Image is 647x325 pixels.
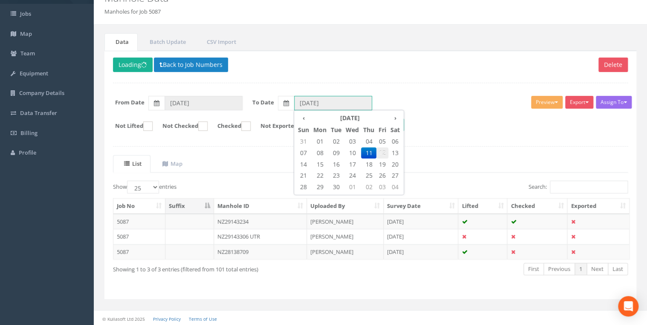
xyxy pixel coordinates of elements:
th: Manhole ID: activate to sort column ascending [214,198,307,214]
th: Uploaded By: activate to sort column ascending [307,198,384,214]
button: Preview [531,96,563,109]
span: 17 [344,159,361,170]
a: Last [608,263,628,275]
button: Assign To [596,96,632,109]
label: Checked [209,121,251,131]
span: 10 [344,147,361,158]
span: 01 [344,181,361,193]
span: 27 [388,170,402,181]
th: Job No: activate to sort column ascending [113,198,165,214]
th: Suffix: activate to sort column descending [165,198,214,214]
span: Team [20,49,35,57]
select: Showentries [127,181,159,193]
span: 30 [329,181,344,193]
a: 1 [575,263,587,275]
span: 06 [388,136,402,147]
span: 28 [296,181,311,193]
li: Manholes for Job 5087 [104,8,161,16]
th: Lifted: activate to sort column ascending [458,198,507,214]
span: Jobs [20,10,31,17]
th: [DATE] [311,112,388,124]
span: 02 [361,181,376,193]
td: [PERSON_NAME] [307,229,384,244]
span: 12 [376,147,388,158]
label: Search: [529,181,628,193]
label: Not Checked [154,121,208,131]
th: Exported: activate to sort column ascending [567,198,629,214]
span: 04 [361,136,376,147]
td: [PERSON_NAME] [307,214,384,229]
span: 04 [388,181,402,193]
td: NZ29143234 [214,214,307,229]
div: Showing 1 to 3 of 3 entries (filtered from 101 total entries) [113,262,320,273]
span: 29 [311,181,329,193]
uib-tab-heading: List [124,160,142,167]
button: Back to Job Numbers [154,58,228,72]
span: 14 [296,159,311,170]
span: 15 [311,159,329,170]
a: Map [151,155,191,173]
span: 19 [376,159,388,170]
a: Batch Update [139,33,195,51]
span: 13 [388,147,402,158]
td: 5087 [113,229,165,244]
span: 24 [344,170,361,181]
th: Sun [296,124,311,136]
span: Profile [19,149,36,156]
uib-tab-heading: Map [162,160,182,167]
span: 20 [388,159,402,170]
button: Export [565,96,593,109]
a: Previous [543,263,575,275]
span: Company Details [19,89,64,97]
span: 05 [376,136,388,147]
a: Terms of Use [189,316,217,322]
small: © Kullasoft Ltd 2025 [102,316,145,322]
div: Open Intercom Messenger [618,296,638,316]
input: Search: [550,181,628,193]
span: Billing [20,129,38,137]
th: Wed [344,124,361,136]
span: 09 [329,147,344,158]
span: 08 [311,147,329,158]
a: Data [104,33,138,51]
span: Equipment [20,69,48,77]
span: 02 [329,136,344,147]
label: Show entries [113,181,176,193]
span: 18 [361,159,376,170]
td: NZ28138709 [214,244,307,259]
td: 5087 [113,244,165,259]
th: Mon [311,124,329,136]
a: CSV Import [196,33,245,51]
th: Tue [329,124,344,136]
span: 22 [311,170,329,181]
input: To Date [294,96,372,110]
td: [PERSON_NAME] [307,244,384,259]
span: 26 [376,170,388,181]
th: Thu [361,124,376,136]
input: From Date [165,96,243,110]
span: 07 [296,147,311,158]
span: 21 [296,170,311,181]
td: 5087 [113,214,165,229]
th: Fri [376,124,388,136]
span: 25 [361,170,376,181]
a: Privacy Policy [153,316,181,322]
span: 11 [361,147,376,158]
label: Not Lifted [107,121,153,131]
span: 31 [296,136,311,147]
td: [DATE] [384,214,459,229]
th: Sat [388,124,402,136]
span: 03 [376,181,388,193]
a: Next [586,263,608,275]
label: To Date [252,98,274,106]
span: 23 [329,170,344,181]
th: Survey Date: activate to sort column ascending [384,198,459,214]
a: List [113,155,150,173]
button: Delete [598,58,628,72]
th: Checked: activate to sort column ascending [507,198,567,214]
td: [DATE] [384,229,459,244]
th: ‹ [296,112,311,124]
td: NZ29143306 UTR [214,229,307,244]
td: [DATE] [384,244,459,259]
label: From Date [115,98,144,106]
